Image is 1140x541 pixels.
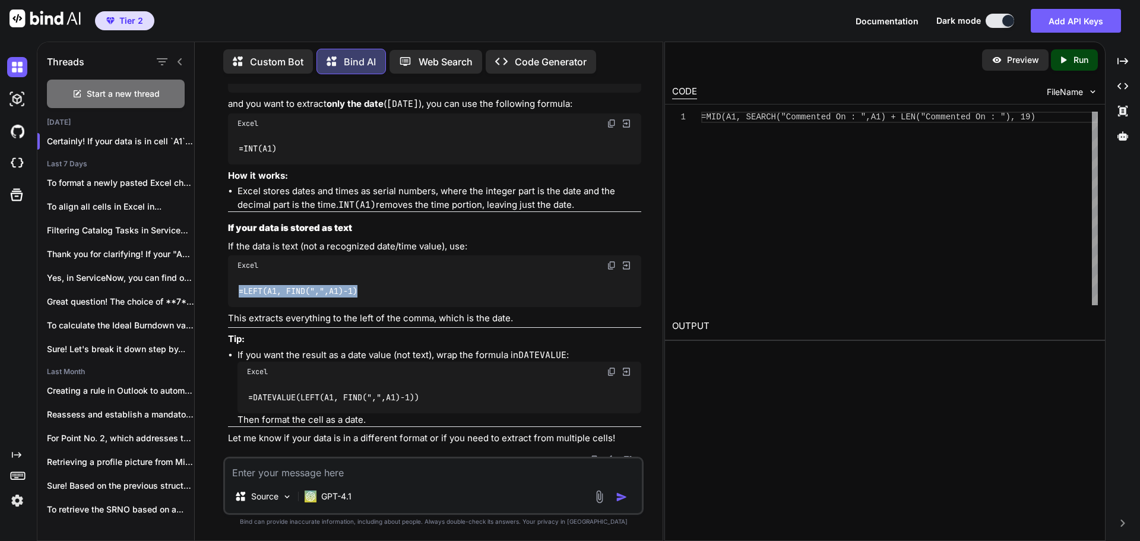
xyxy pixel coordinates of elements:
img: preview [992,55,1002,65]
button: Add API Keys [1031,9,1121,33]
img: cloudideIcon [7,153,27,173]
button: Documentation [856,15,919,27]
code: INT(A1) [338,199,376,211]
span: Documentation [856,16,919,26]
p: Sure! Based on the previous structure and... [47,480,194,492]
p: Filtering Catalog Tasks in ServiceNow can help... [47,224,194,236]
img: Bind AI [9,10,81,27]
p: Thank you for clarifying! If your "Ageing"... [47,248,194,260]
p: Reassess and establish a mandatory triage process... [47,409,194,420]
span: Start a new thread [87,88,160,100]
p: To calculate the Ideal Burndown value for... [47,319,194,331]
li: Excel stores dates and times as serial numbers, where the integer part is the date and the decima... [237,185,641,211]
img: dislike [622,455,632,464]
p: Certainly! If your data is in cell `A1` ... [47,135,194,147]
p: To format a newly pasted Excel chart... [47,177,194,189]
h2: [DATE] [37,118,194,127]
p: If this time isn't convenient for you,... [47,527,194,539]
p: Bind AI [344,55,376,69]
p: Web Search [419,55,473,69]
img: copy [607,119,616,128]
img: chevron down [1088,87,1098,97]
p: To align all cells in Excel in... [47,201,194,213]
h2: OUTPUT [665,312,1105,340]
strong: only the date [327,98,384,109]
img: copy [607,367,616,377]
h2: Last 7 Days [37,159,194,169]
img: premium [106,17,115,24]
p: If the data is text (not a recognized date/time value), use: [228,240,641,254]
p: Bind can provide inaccurate information, including about people. Always double-check its answers.... [223,517,644,526]
img: attachment [593,490,606,504]
p: Retrieving a profile picture from Microsoft Teams... [47,456,194,468]
img: Open in Browser [621,366,632,377]
h1: Threads [47,55,84,69]
p: Sure! Let's break it down step by... [47,343,194,355]
img: Open in Browser [621,118,632,129]
p: GPT-4.1 [321,491,351,502]
code: DATEVALUE [518,349,566,361]
img: GPT-4.1 [305,491,316,502]
span: Dark mode [936,15,981,27]
p: Source [251,491,278,502]
div: 1 [672,112,686,123]
code: =INT(A1) [237,143,277,155]
img: githubDark [7,121,27,141]
code: =LEFT(A1, FIND(",",A1)-1) [237,285,358,298]
span: Excel [237,261,258,270]
p: Run [1073,54,1088,66]
span: nted On : "), 19) [951,112,1035,122]
p: Let me know if your data is in a different format or if you need to extract from multiple cells! [228,432,641,445]
li: If you want the result as a date value (not text), wrap the formula in : Then format the cell as ... [237,349,641,426]
img: Pick Models [282,492,292,502]
code: [DATE] [387,98,419,110]
strong: If your data is stored as text [228,222,352,233]
button: premiumTier 2 [95,11,154,30]
img: copy [607,261,616,270]
span: FileName [1047,86,1083,98]
code: =DATEVALUE(LEFT(A1, FIND(",",A1)-1)) [247,391,420,404]
img: settings [7,491,27,511]
p: Creating a rule in Outlook to automatically... [47,385,194,397]
p: Custom Bot [250,55,303,69]
span: =MID(A1, SEARCH("Commented On : ",A1) + LEN("Comme [701,112,951,122]
p: For Point No. 2, which addresses the... [47,432,194,444]
span: Excel [247,367,268,377]
img: darkChat [7,57,27,77]
img: icon [616,491,628,503]
img: like [606,455,615,464]
img: copy [589,455,598,464]
span: Tier 2 [119,15,143,27]
p: This extracts everything to the left of the comma, which is the date. [228,312,641,325]
p: and you want to extract ( ), you can use the following formula: [228,97,641,111]
p: Yes, in ServiceNow, you can find out... [47,272,194,284]
span: Excel [237,119,258,128]
img: darkAi-studio [7,89,27,109]
h2: Last Month [37,367,194,377]
p: Code Generator [515,55,587,69]
p: Preview [1007,54,1039,66]
p: Great question! The choice of **7** as... [47,296,194,308]
p: To retrieve the SRNO based on a... [47,504,194,515]
div: CODE [672,85,697,99]
strong: How it works: [228,170,288,181]
img: Open in Browser [621,260,632,271]
strong: Tip: [228,333,245,344]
